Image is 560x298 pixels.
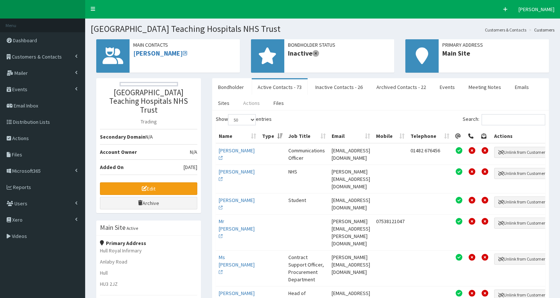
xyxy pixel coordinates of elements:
[494,147,549,158] button: Unlink from Customer
[452,129,465,143] th: Email Permission
[219,254,255,275] a: Ms [PERSON_NAME]
[100,240,146,246] strong: Primary Address
[408,129,452,143] th: Telephone: activate to sort column ascending
[12,233,27,239] span: Videos
[12,135,29,142] span: Actions
[494,196,549,208] button: Unlink from Customer
[133,41,236,49] span: Main Contacts
[463,79,507,95] a: Meeting Notes
[12,216,23,223] span: Xero
[285,193,329,214] td: Student
[100,280,197,288] p: HU3 2JZ
[463,114,545,125] label: Search:
[14,70,28,76] span: Mailer
[288,49,391,58] span: Inactive
[494,254,549,265] button: Unlink from Customer
[442,49,545,58] span: Main Site
[252,79,308,95] a: Active Contacts - 73
[478,129,491,143] th: Post Permission
[285,165,329,193] td: NHS
[216,114,272,125] label: Show entries
[12,86,27,93] span: Events
[373,129,408,143] th: Mobile: activate to sort column ascending
[329,193,373,214] td: [EMAIL_ADDRESS][DOMAIN_NAME]
[100,258,197,265] p: Anlaby Road
[259,129,285,143] th: Type: activate to sort column ascending
[13,184,31,191] span: Reports
[100,88,197,114] h3: [GEOGRAPHIC_DATA] Teaching Hospitals NHS Trust
[133,49,187,57] a: [PERSON_NAME]
[519,6,554,13] span: [PERSON_NAME]
[91,24,554,34] h1: [GEOGRAPHIC_DATA] Teaching Hospitals NHS Trust
[329,165,373,193] td: [PERSON_NAME][EMAIL_ADDRESS][DOMAIN_NAME]
[285,143,329,165] td: Communications Officer
[12,151,22,158] span: Files
[491,129,552,143] th: Actions
[373,214,408,250] td: 07538121047
[14,200,27,207] span: Users
[285,250,329,286] td: Contract Support Officer, Procurement Department
[100,269,197,277] p: Hull
[13,37,37,44] span: Dashboard
[408,143,452,165] td: 01482 676456
[268,95,290,111] a: Files
[329,143,373,165] td: [EMAIL_ADDRESS][DOMAIN_NAME]
[527,27,554,33] li: Customers
[237,95,266,111] a: Actions
[329,214,373,250] td: [PERSON_NAME][EMAIL_ADDRESS][PERSON_NAME][DOMAIN_NAME]
[100,118,197,125] p: Trading
[509,79,535,95] a: Emails
[485,27,526,33] a: Customers & Contacts
[12,168,41,174] span: Microsoft365
[219,218,255,239] a: Mr [PERSON_NAME]
[13,119,50,125] span: Distribution Lists
[494,168,549,179] button: Unlink from Customer
[465,129,478,143] th: Telephone Permission
[216,129,259,143] th: Name: activate to sort column ascending
[285,129,329,143] th: Job Title: activate to sort column ascending
[100,129,197,145] li: N/A
[442,41,545,49] span: Primary Address
[494,218,549,229] button: Unlink from Customer
[100,224,125,231] h3: Main Site
[434,79,461,95] a: Events
[212,79,250,95] a: Bondholder
[12,53,62,60] span: Customers & Contacts
[309,79,369,95] a: Inactive Contacts - 26
[100,247,197,254] p: Hull Royal Infirmary
[184,163,197,171] span: [DATE]
[212,95,235,111] a: Sites
[288,41,391,49] span: Bondholder Status
[219,168,255,182] a: [PERSON_NAME]
[370,79,432,95] a: Archived Contacts - 22
[100,182,197,195] a: Edit
[329,250,373,286] td: [PERSON_NAME][EMAIL_ADDRESS][DOMAIN_NAME]
[482,114,545,125] input: Search:
[219,197,255,211] a: [PERSON_NAME]
[14,102,38,109] span: Email Inbox
[127,225,138,231] small: Active
[190,148,197,156] span: N/A
[228,114,256,125] select: Showentries
[100,133,145,140] b: Secondary Domain
[100,164,124,170] b: Added On
[100,149,137,155] b: Account Owner
[100,197,197,209] a: Archive
[219,147,255,161] a: [PERSON_NAME]
[329,129,373,143] th: Email: activate to sort column ascending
